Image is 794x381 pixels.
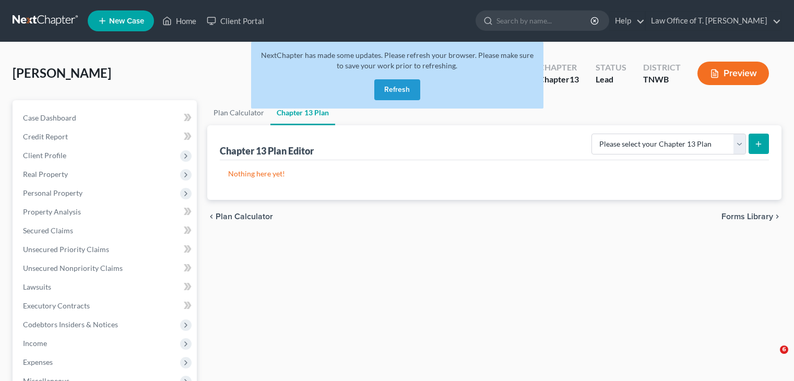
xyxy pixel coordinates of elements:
span: Unsecured Priority Claims [23,245,109,254]
span: Personal Property [23,188,82,197]
iframe: Intercom live chat [759,346,784,371]
a: Case Dashboard [15,109,197,127]
a: Credit Report [15,127,197,146]
span: New Case [109,17,144,25]
i: chevron_right [773,212,781,221]
a: Secured Claims [15,221,197,240]
button: Preview [697,62,769,85]
div: District [643,62,681,74]
a: Plan Calculator [207,100,270,125]
span: [PERSON_NAME] [13,65,111,80]
span: Property Analysis [23,207,81,216]
span: 6 [780,346,788,354]
span: Codebtors Insiders & Notices [23,320,118,329]
div: Lead [596,74,626,86]
span: Case Dashboard [23,113,76,122]
i: chevron_left [207,212,216,221]
a: Unsecured Nonpriority Claims [15,259,197,278]
a: Help [610,11,645,30]
div: Chapter [539,74,579,86]
span: Forms Library [721,212,773,221]
span: Credit Report [23,132,68,141]
span: Real Property [23,170,68,178]
span: Expenses [23,358,53,366]
span: 13 [570,74,579,84]
div: Status [596,62,626,74]
span: Secured Claims [23,226,73,235]
div: Chapter 13 Plan Editor [220,145,314,157]
a: Property Analysis [15,203,197,221]
span: Client Profile [23,151,66,160]
span: Unsecured Nonpriority Claims [23,264,123,272]
button: chevron_left Plan Calculator [207,212,273,221]
a: Lawsuits [15,278,197,296]
p: Nothing here yet! [228,169,761,179]
button: Refresh [374,79,420,100]
div: Chapter [539,62,579,74]
span: Income [23,339,47,348]
a: Executory Contracts [15,296,197,315]
span: NextChapter has made some updates. Please refresh your browser. Please make sure to save your wor... [261,51,534,70]
span: Executory Contracts [23,301,90,310]
input: Search by name... [496,11,592,30]
span: Plan Calculator [216,212,273,221]
a: Home [157,11,202,30]
a: Unsecured Priority Claims [15,240,197,259]
a: Law Office of T. [PERSON_NAME] [646,11,781,30]
span: Lawsuits [23,282,51,291]
a: Client Portal [202,11,269,30]
div: TNWB [643,74,681,86]
button: Forms Library chevron_right [721,212,781,221]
